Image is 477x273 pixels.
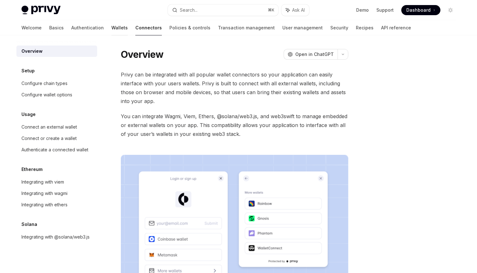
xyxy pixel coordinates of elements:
[21,233,90,241] div: Integrating with @solana/web3.js
[21,80,68,87] div: Configure chain types
[330,20,348,35] a: Security
[135,20,162,35] a: Connectors
[16,144,97,155] a: Authenticate a connected wallet
[16,199,97,210] a: Integrating with ethers
[21,146,88,154] div: Authenticate a connected wallet
[268,8,274,13] span: ⌘ K
[381,20,411,35] a: API reference
[180,6,197,14] div: Search...
[21,201,68,209] div: Integrating with ethers
[16,78,97,89] a: Configure chain types
[121,112,348,138] span: You can integrate Wagmi, Viem, Ethers, @solana/web3.js, and web3swift to manage embedded or exter...
[21,123,77,131] div: Connect an external wallet
[16,89,97,100] a: Configure wallet options
[284,49,338,60] button: Open in ChatGPT
[281,4,309,16] button: Ask AI
[21,67,35,75] h5: Setup
[376,7,394,13] a: Support
[16,121,97,133] a: Connect an external wallet
[356,7,369,13] a: Demo
[49,20,64,35] a: Basics
[218,20,275,35] a: Transaction management
[21,91,72,99] div: Configure wallet options
[21,6,61,15] img: light logo
[21,166,43,173] h5: Ethereum
[121,49,163,60] h1: Overview
[16,176,97,188] a: Integrating with viem
[401,5,440,15] a: Dashboard
[71,20,104,35] a: Authentication
[21,221,37,228] h5: Solana
[168,4,278,16] button: Search...⌘K
[406,7,431,13] span: Dashboard
[21,178,64,186] div: Integrating with viem
[21,190,68,197] div: Integrating with wagmi
[21,111,36,118] h5: Usage
[16,231,97,243] a: Integrating with @solana/web3.js
[21,20,42,35] a: Welcome
[21,135,77,142] div: Connect or create a wallet
[445,5,456,15] button: Toggle dark mode
[21,47,43,55] div: Overview
[295,51,334,58] span: Open in ChatGPT
[121,70,348,106] span: Privy can be integrated with all popular wallet connectors so your application can easily interfa...
[292,7,305,13] span: Ask AI
[16,45,97,57] a: Overview
[16,133,97,144] a: Connect or create a wallet
[16,188,97,199] a: Integrating with wagmi
[169,20,210,35] a: Policies & controls
[356,20,374,35] a: Recipes
[111,20,128,35] a: Wallets
[282,20,323,35] a: User management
